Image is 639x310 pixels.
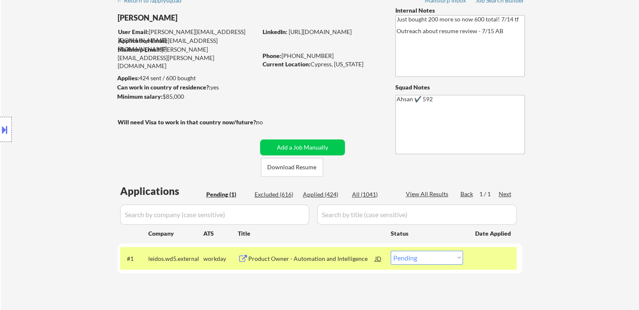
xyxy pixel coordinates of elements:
div: $85,000 [117,92,257,101]
a: [URL][DOMAIN_NAME] [289,28,352,35]
strong: Will need Visa to work in that country now/future?: [118,118,258,126]
div: 1 / 1 [479,190,499,198]
strong: LinkedIn: [263,28,287,35]
div: [PERSON_NAME][EMAIL_ADDRESS][PERSON_NAME][DOMAIN_NAME] [118,45,257,70]
div: Company [148,229,203,238]
div: View All Results [406,190,451,198]
div: Excluded (616) [255,190,297,199]
strong: Phone: [263,52,281,59]
div: Title [238,229,383,238]
input: Search by company (case sensitive) [120,205,309,225]
div: Internal Notes [395,6,525,15]
div: Pending (1) [206,190,248,199]
div: workday [203,255,238,263]
div: Next [499,190,512,198]
strong: Application Email: [118,37,168,44]
strong: User Email: [118,28,149,35]
div: Date Applied [475,229,512,238]
strong: Current Location: [263,60,310,68]
div: no [256,118,280,126]
button: Add a Job Manually [260,139,345,155]
strong: Can work in country of residence?: [117,84,210,91]
div: ATS [203,229,238,238]
div: Product Owner - Automation and Intelligence [248,255,375,263]
div: Squad Notes [395,83,525,92]
div: [PHONE_NUMBER] [263,52,381,60]
div: Applied (424) [303,190,345,199]
div: All (1041) [352,190,394,199]
button: Download Resume [261,158,323,177]
div: Cypress, [US_STATE] [263,60,381,68]
div: Back [460,190,474,198]
div: JD [374,251,383,266]
div: yes [117,83,255,92]
div: Applications [120,186,203,196]
div: [PERSON_NAME] [118,13,290,23]
div: 424 sent / 600 bought [117,74,257,82]
div: Status [391,226,463,241]
div: [EMAIL_ADDRESS][DOMAIN_NAME] [118,37,257,53]
div: [PERSON_NAME][EMAIL_ADDRESS][DOMAIN_NAME] [118,28,257,44]
div: #1 [127,255,142,263]
strong: Mailslurp Email: [118,46,161,53]
input: Search by title (case sensitive) [317,205,517,225]
div: leidos.wd5.external [148,255,203,263]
